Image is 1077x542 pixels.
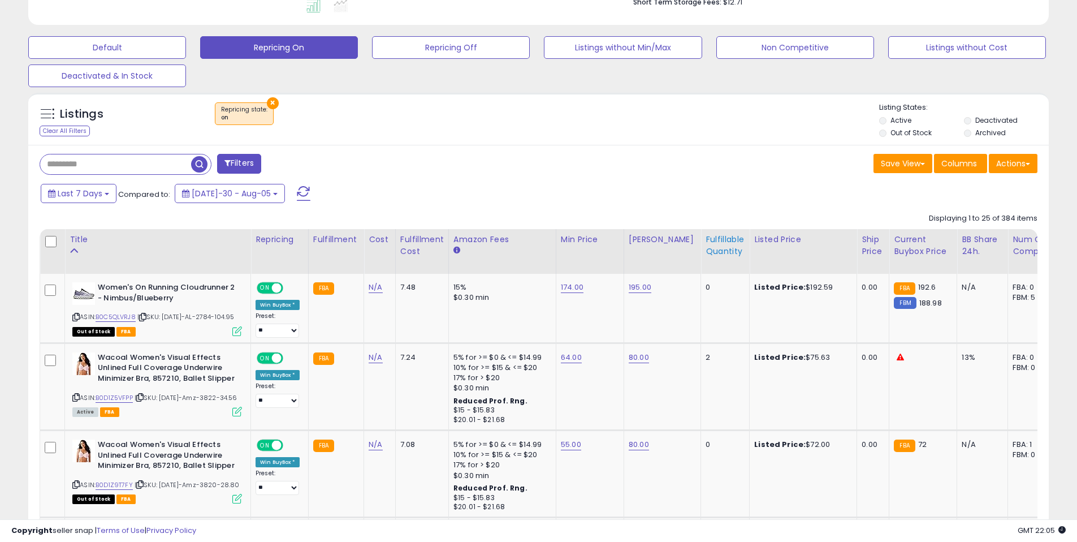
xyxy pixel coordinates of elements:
b: Listed Price: [754,439,806,450]
label: Out of Stock [890,128,932,137]
div: $75.63 [754,352,848,363]
span: | SKU: [DATE]-Amz-3822-34.56 [135,393,237,402]
div: Fulfillment Cost [400,234,444,257]
div: N/A [962,440,999,450]
b: Wacoal Women's Visual Effects Unlined Full Coverage Underwire Minimizer Bra, 857210, Ballet Slipper [98,352,235,387]
div: $192.59 [754,282,848,292]
div: seller snap | | [11,526,196,536]
div: BB Share 24h. [962,234,1003,257]
div: FBA: 1 [1013,440,1050,450]
div: [PERSON_NAME] [629,234,696,246]
div: Listed Price [754,234,852,246]
div: Preset: [256,382,300,408]
a: B0D1Z9T7FY [96,480,133,490]
div: Fulfillable Quantity [706,234,745,257]
div: on [221,114,267,122]
a: N/A [369,282,382,293]
b: Women's On Running Cloudrunner 2 - Nimbus/Blueberry [98,282,235,306]
div: FBM: 0 [1013,363,1050,373]
span: [DATE]-30 - Aug-05 [192,188,271,199]
a: B0C5QLVRJ8 [96,312,136,322]
div: 7.24 [400,352,440,363]
div: 0 [706,440,741,450]
div: $0.30 min [453,471,547,481]
span: OFF [282,353,300,363]
div: $0.30 min [453,292,547,303]
span: FBA [116,327,136,337]
span: OFF [282,283,300,293]
div: ASIN: [72,352,242,415]
div: $0.30 min [453,383,547,393]
a: 80.00 [629,439,649,450]
div: $72.00 [754,440,848,450]
a: 80.00 [629,352,649,363]
a: N/A [369,352,382,363]
div: Preset: [256,470,300,495]
label: Archived [975,128,1006,137]
div: Win BuyBox * [256,370,300,380]
div: Displaying 1 to 25 of 384 items [929,213,1037,224]
button: Save View [873,154,932,173]
button: Columns [934,154,987,173]
button: × [267,97,279,109]
div: Ship Price [862,234,884,257]
a: Privacy Policy [146,525,196,536]
p: Listing States: [879,102,1049,113]
small: FBA [894,282,915,295]
span: 72 [918,439,927,450]
div: 0 [706,282,741,292]
div: $15 - $15.83 [453,493,547,503]
small: Amazon Fees. [453,246,460,256]
div: 17% for > $20 [453,373,547,383]
span: ON [258,441,272,450]
span: Repricing state : [221,105,267,122]
b: Wacoal Women's Visual Effects Unlined Full Coverage Underwire Minimizer Bra, 857210, Ballet Slipper [98,440,235,474]
div: ASIN: [72,282,242,335]
b: Listed Price: [754,282,806,292]
div: Fulfillment [313,234,359,246]
div: 13% [962,352,999,363]
a: Terms of Use [97,525,145,536]
button: Filters [217,154,261,174]
div: 0.00 [862,282,880,292]
a: 64.00 [561,352,582,363]
div: Amazon Fees [453,234,551,246]
div: FBM: 5 [1013,292,1050,303]
span: All listings that are currently out of stock and unavailable for purchase on Amazon [72,494,115,504]
div: Clear All Filters [40,126,90,136]
div: 10% for >= $15 & <= $20 [453,450,547,460]
div: Win BuyBox * [256,300,300,310]
img: 41UuKfpMCML._SL40_.jpg [72,440,95,462]
div: Repricing [256,234,304,246]
span: | SKU: [DATE]-AL-2784-104.95 [137,312,235,321]
small: FBA [313,440,334,452]
div: Min Price [561,234,619,246]
span: All listings currently available for purchase on Amazon [72,407,98,417]
div: Current Buybox Price [894,234,952,257]
b: Reduced Prof. Rng. [453,396,527,406]
strong: Copyright [11,525,53,536]
a: B0D1Z5VFPP [96,393,133,403]
span: | SKU: [DATE]-Amz-3820-28.80 [135,480,240,489]
button: [DATE]-30 - Aug-05 [175,184,285,203]
div: $20.01 - $21.68 [453,415,547,425]
small: FBA [894,440,915,452]
img: 41UuKfpMCML._SL40_.jpg [72,352,95,375]
div: $15 - $15.83 [453,406,547,415]
span: 192.6 [918,282,936,292]
button: Listings without Cost [888,36,1046,59]
button: Actions [989,154,1037,173]
div: Preset: [256,312,300,338]
div: 15% [453,282,547,292]
div: Cost [369,234,391,246]
span: OFF [282,441,300,450]
b: Listed Price: [754,352,806,363]
div: Num of Comp. [1013,234,1054,257]
a: N/A [369,439,382,450]
div: 5% for >= $0 & <= $14.99 [453,440,547,450]
div: ASIN: [72,440,242,502]
div: $20.01 - $21.68 [453,502,547,512]
button: Repricing On [200,36,358,59]
div: FBM: 0 [1013,450,1050,460]
b: Reduced Prof. Rng. [453,483,527,493]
